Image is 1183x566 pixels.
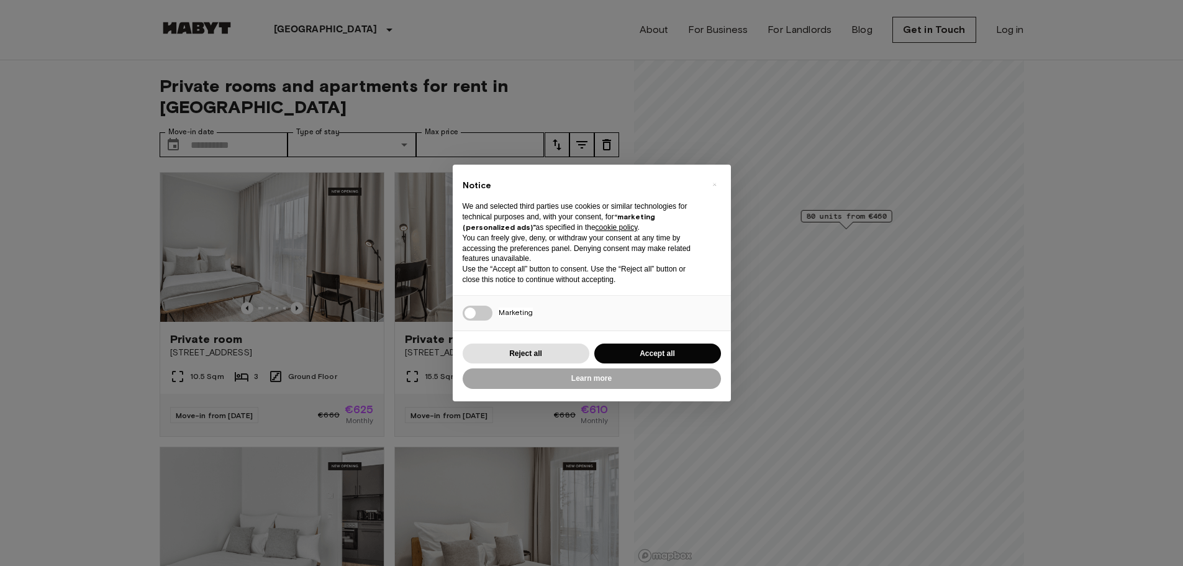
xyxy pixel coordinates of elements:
[596,223,638,232] a: cookie policy
[594,344,721,364] button: Accept all
[499,308,533,317] span: Marketing
[712,177,717,192] span: ×
[463,212,655,232] strong: “marketing (personalized ads)”
[705,175,725,194] button: Close this notice
[463,201,701,232] p: We and selected third parties use cookies or similar technologies for technical purposes and, wit...
[463,233,701,264] p: You can freely give, deny, or withdraw your consent at any time by accessing the preferences pane...
[463,368,721,389] button: Learn more
[463,180,701,192] h2: Notice
[463,344,589,364] button: Reject all
[463,264,701,285] p: Use the “Accept all” button to consent. Use the “Reject all” button or close this notice to conti...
